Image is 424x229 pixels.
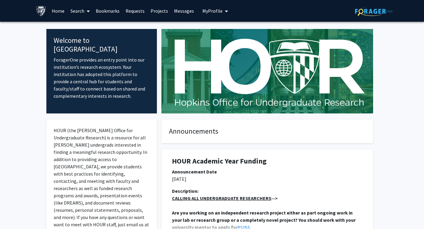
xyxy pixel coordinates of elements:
img: Cover Image [161,29,373,113]
div: Description: [172,187,363,195]
strong: --> [172,195,278,201]
p: ForagerOne provides an entry point into our institution’s research ecosystem. Your institution ha... [54,56,150,100]
a: Bookmarks [93,0,123,21]
h1: HOUR Academic Year Funding [172,157,363,166]
span: My Profile [202,8,223,14]
a: Search [67,0,93,21]
u: CALLING ALL UNDERGRADUATE RESEARCHERS [172,195,271,201]
a: Projects [148,0,171,21]
a: Home [49,0,67,21]
img: Johns Hopkins University Logo [36,6,46,16]
div: Announcement Date [172,168,363,175]
p: [DATE] [172,175,363,183]
iframe: Chat [5,202,26,224]
a: Requests [123,0,148,21]
a: Messages [171,0,197,21]
h4: Announcements [169,127,366,136]
img: ForagerOne Logo [355,7,393,16]
h4: Welcome to [GEOGRAPHIC_DATA] [54,36,150,54]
